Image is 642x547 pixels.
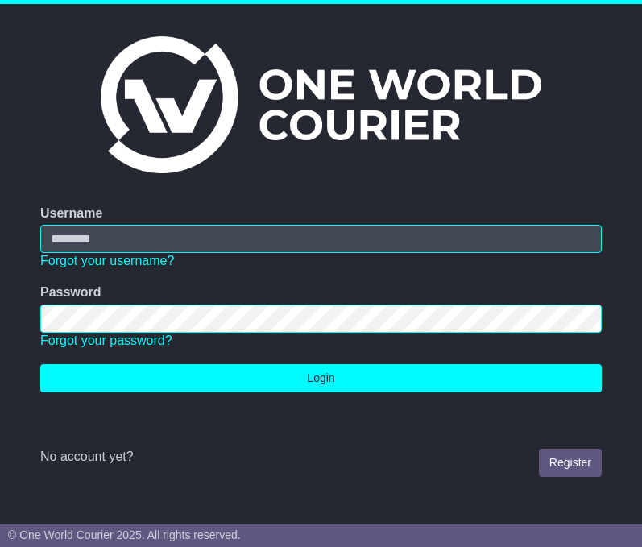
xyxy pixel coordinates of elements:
img: One World [101,36,541,173]
label: Password [40,284,101,300]
div: No account yet? [40,449,602,464]
a: Forgot your password? [40,334,172,347]
a: Forgot your username? [40,254,174,267]
a: Register [539,449,602,477]
label: Username [40,205,102,221]
button: Login [40,364,602,392]
span: © One World Courier 2025. All rights reserved. [8,528,241,541]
